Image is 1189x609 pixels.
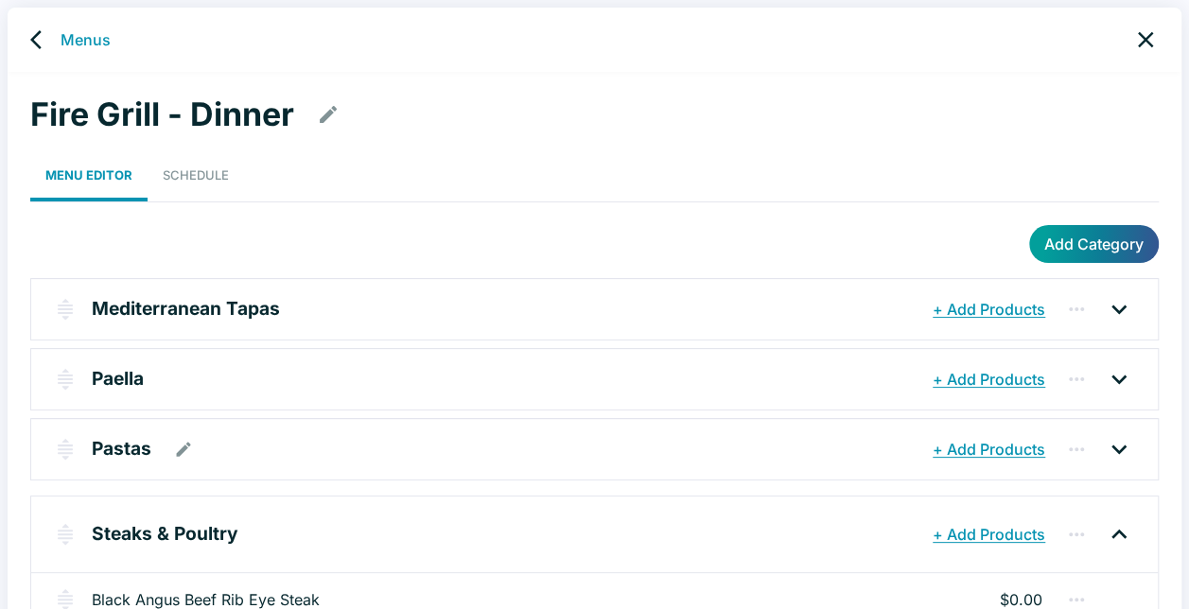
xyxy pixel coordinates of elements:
[54,438,77,461] img: drag-handle.svg
[92,435,151,462] p: Pastas
[54,298,77,321] img: drag-handle.svg
[54,368,77,391] img: drag-handle.svg
[30,95,294,134] h1: Fire Grill - Dinner
[61,28,111,51] a: Menus
[31,279,1158,339] div: Mediterranean Tapas+ Add Products
[30,149,148,201] a: Menu Editor
[928,432,1050,466] button: + Add Products
[92,520,238,548] p: Steaks & Poultry
[31,496,1158,572] div: Steaks & Poultry+ Add Products
[31,419,1158,479] div: Pastas+ Add Products
[31,349,1158,409] div: Paella+ Add Products
[92,295,280,322] p: Mediterranean Tapas
[928,517,1050,551] button: + Add Products
[928,292,1050,326] button: + Add Products
[1125,19,1166,61] a: close
[928,362,1050,396] button: + Add Products
[54,523,77,546] img: drag-handle.svg
[148,149,244,201] a: Schedule
[1029,225,1159,263] button: Add Category
[92,365,144,392] p: Paella
[23,21,61,59] a: back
